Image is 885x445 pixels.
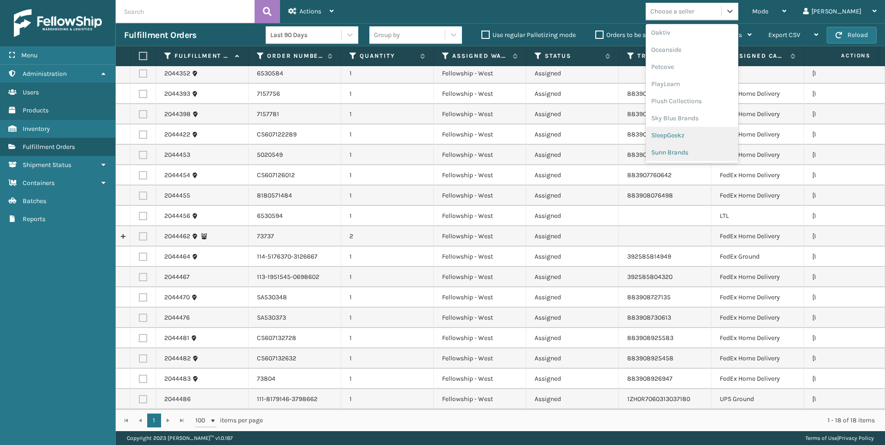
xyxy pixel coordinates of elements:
td: Fellowship - West [434,348,526,369]
div: Group by [374,30,400,40]
span: Menu [21,51,37,59]
a: Privacy Policy [839,435,874,441]
span: Fulfillment Orders [23,143,75,151]
a: 392585814949 [627,253,671,260]
td: Fellowship - West [434,124,526,145]
div: Plush Collections [646,93,738,110]
a: Terms of Use [805,435,837,441]
td: 1 [341,185,434,206]
td: 1 [341,84,434,104]
a: 2044476 [164,313,190,322]
a: 2044352 [164,69,190,78]
a: 2044470 [164,293,190,302]
a: 883908925583 [627,334,673,342]
td: 1 [341,63,434,84]
a: 2044398 [164,110,191,119]
td: Fellowship - West [434,206,526,226]
td: 114-5176370-3126667 [249,247,341,267]
td: 7157781 [249,104,341,124]
a: 2044486 [164,395,191,404]
a: 883907760642 [627,171,672,179]
a: 2044455 [164,191,190,200]
label: Use regular Palletizing mode [481,31,576,39]
a: 883907308419 [627,130,671,138]
td: Fellowship - West [434,145,526,165]
h3: Fulfillment Orders [124,30,196,41]
td: Fellowship - West [434,287,526,308]
td: 1 [341,145,434,165]
td: Fellowship - West [434,328,526,348]
td: 5020549 [249,145,341,165]
td: Fellowship - West [434,63,526,84]
td: Assigned [526,226,619,247]
div: SleepGeekz [646,127,738,144]
img: logo [14,9,102,37]
td: FedEx Home Delivery [711,287,804,308]
span: 100 [195,416,209,425]
td: 1 [341,328,434,348]
td: 1 [341,348,434,369]
td: Assigned [526,287,619,308]
td: Assigned [526,104,619,124]
td: FedEx Home Delivery [711,124,804,145]
span: Inventory [23,125,50,133]
td: SA530373 [249,308,341,328]
span: Reports [23,215,45,223]
td: Assigned [526,267,619,287]
td: CS607132632 [249,348,341,369]
div: Sunn Brands [646,144,738,161]
p: Copyright 2023 [PERSON_NAME]™ v 1.0.187 [127,431,233,445]
a: 883908926947 [627,375,673,383]
a: 883908925458 [627,354,673,362]
span: Products [23,106,49,114]
td: Fellowship - West [434,226,526,247]
a: 883908076498 [627,192,673,199]
td: 8180571484 [249,185,341,206]
label: Assigned Carrier Service [730,52,786,60]
td: Assigned [526,206,619,226]
span: Actions [812,48,876,63]
td: Assigned [526,389,619,409]
a: 2044454 [164,171,190,180]
label: Orders to be shipped [DATE] [595,31,685,39]
a: 883908727135 [627,293,671,301]
a: 883907649266 [627,151,672,159]
div: Oceanside [646,41,738,58]
label: Assigned Warehouse [452,52,508,60]
button: Reload [827,27,877,43]
a: 2044453 [164,150,190,160]
td: 1 [341,267,434,287]
td: Assigned [526,145,619,165]
span: Administration [23,70,67,78]
a: 1ZH0R7060313037180 [627,395,690,403]
label: Order Number [267,52,323,60]
td: Assigned [526,124,619,145]
span: Mode [752,7,768,15]
span: Export CSV [768,31,800,39]
label: Fulfillment Order Id [175,52,231,60]
td: Assigned [526,369,619,389]
td: 1 [341,389,434,409]
td: Assigned [526,185,619,206]
td: Fellowship - West [434,185,526,206]
td: FedEx Home Delivery [711,145,804,165]
td: Fellowship - West [434,104,526,124]
a: 1 [147,414,161,427]
td: Fellowship - West [434,389,526,409]
a: 2044462 [164,232,190,241]
td: UPS Ground [711,389,804,409]
td: 2 [341,226,434,247]
td: LTL [711,206,804,226]
td: FedEx Home Delivery [711,165,804,185]
td: SA530348 [249,287,341,308]
td: 1 [341,104,434,124]
a: 2044464 [164,252,190,261]
td: Assigned [526,84,619,104]
td: FedEx Home Delivery [711,104,804,124]
a: 2044482 [164,354,191,363]
a: 392585804320 [627,273,673,281]
td: FedEx Home Delivery [711,348,804,369]
td: Fellowship - West [434,84,526,104]
td: 73804 [249,369,341,389]
td: 7157756 [249,84,341,104]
